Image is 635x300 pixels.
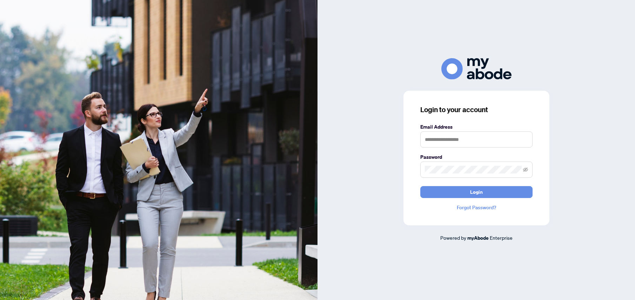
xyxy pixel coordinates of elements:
span: Login [470,186,483,198]
img: ma-logo [441,58,512,80]
span: Powered by [440,234,466,241]
span: eye-invisible [523,167,528,172]
span: Enterprise [490,234,513,241]
a: Forgot Password? [420,204,533,211]
label: Password [420,153,533,161]
a: myAbode [467,234,489,242]
label: Email Address [420,123,533,131]
h3: Login to your account [420,105,533,115]
button: Login [420,186,533,198]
